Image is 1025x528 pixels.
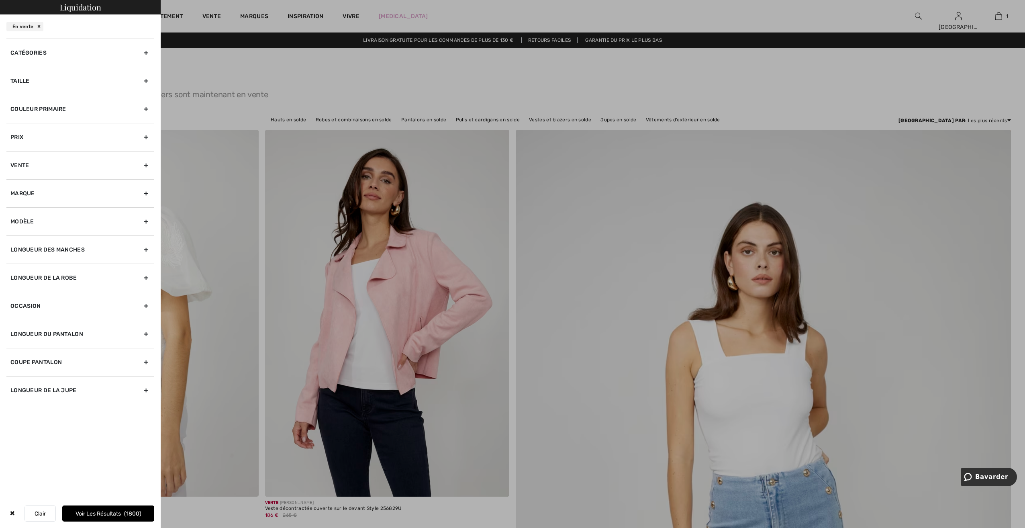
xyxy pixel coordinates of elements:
[6,348,154,376] div: Coupe pantalon
[6,207,154,235] div: Modèle
[6,376,154,404] div: Longueur de la jupe
[6,151,154,179] div: Vente
[6,179,154,207] div: Marque
[6,320,154,348] div: Longueur du pantalon
[25,505,56,522] button: Clair
[62,505,154,522] button: Voir les résultats1800
[6,123,154,151] div: Prix
[6,67,154,95] div: Taille
[6,22,43,31] div: En vente
[6,39,154,67] div: Catégories
[6,292,154,320] div: Occasion
[6,505,18,522] div: ✖
[961,468,1017,488] iframe: Opens a widget where you can chat to one of our agents
[6,235,154,264] div: Longueur des manches
[6,264,154,292] div: Longueur de la robe
[6,95,154,123] div: Couleur primaire
[124,510,141,517] span: 1800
